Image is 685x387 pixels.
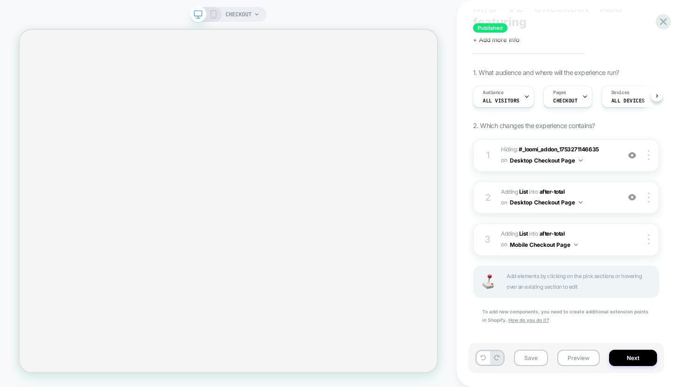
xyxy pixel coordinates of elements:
[579,159,582,162] img: down arrow
[226,7,252,22] span: CHECKOUT
[519,230,528,237] b: List
[473,307,659,324] div: To add new components, you need to create additional extension points in Shopify.
[508,317,549,323] u: How do you do it?
[510,239,578,251] button: Mobile Checkout Page
[507,271,649,292] span: Add elements by clicking on the pink sections or hovering over an existing section to edit
[510,197,582,208] button: Desktop Checkout Page
[648,192,650,203] img: close
[483,89,504,96] span: Audience
[479,274,497,289] img: Joystick
[611,97,645,104] span: ALL DEVICES
[648,234,650,244] img: close
[501,230,528,237] span: Adding
[483,189,493,206] div: 2
[519,146,598,153] span: #_loomi_addon_1753271146635
[473,23,507,33] span: Published
[501,144,615,166] span: Hiding :
[483,231,493,248] div: 3
[510,155,582,166] button: Desktop Checkout Page
[519,188,528,195] b: List
[611,89,630,96] span: Devices
[628,193,636,201] img: crossed eye
[501,239,507,250] span: on
[514,350,548,366] button: Save
[483,97,520,104] span: All Visitors
[628,151,636,159] img: crossed eye
[540,188,565,195] span: after-total
[579,201,582,204] img: down arrow
[473,1,659,29] span: M/D - V2 - Checkout - Add featuring
[501,188,528,195] span: Adding
[529,188,538,195] span: INTO
[557,350,600,366] button: Preview
[473,68,619,76] span: 1. What audience and where will the experience run?
[473,122,595,129] span: 2. Which changes the experience contains?
[540,230,565,237] span: after-total
[473,36,520,43] span: + Add more info
[648,150,650,160] img: close
[483,147,493,163] div: 1
[574,244,578,246] img: down arrow
[501,155,507,165] span: on
[609,350,657,366] button: Next
[553,97,578,104] span: CHECKOUT
[501,197,507,208] span: on
[553,89,566,96] span: Pages
[529,230,538,237] span: INTO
